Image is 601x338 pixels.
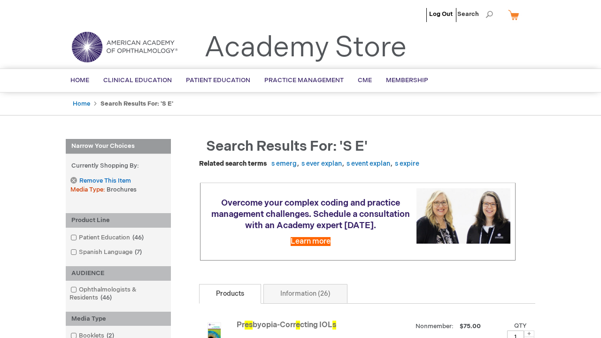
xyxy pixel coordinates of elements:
strong: Nonmember: [416,321,454,332]
span: 46 [130,234,146,241]
span: 46 [98,294,114,301]
label: Qty [514,322,527,330]
span: Media Type [70,186,107,193]
span: Brochures [107,186,137,193]
a: s ever explan [301,160,342,168]
a: Spanish Language7 [68,248,146,257]
span: 7 [132,248,144,256]
a: Products [199,284,261,304]
span: Membership [386,77,428,84]
a: s emerg [271,160,297,168]
span: Clinical Education [103,77,172,84]
a: s event explan [347,160,390,168]
strong: Search results for: 's e' [100,100,173,108]
a: Information (26) [263,284,347,304]
strong: Narrow Your Choices [66,139,171,154]
div: Product Line [66,213,171,228]
span: $75.00 [458,323,482,330]
span: Practice Management [264,77,344,84]
span: s [332,321,336,330]
span: s [249,321,253,330]
span: Search [457,5,493,23]
span: CME [358,77,372,84]
span: Overcome your complex coding and practice management challenges. Schedule a consultation with an ... [211,198,410,230]
a: s expire [395,160,419,168]
a: Academy Store [204,31,407,65]
dt: Related search terms [199,159,267,169]
img: Schedule a consultation with an Academy expert today [416,188,510,243]
span: e [296,321,300,330]
a: Log Out [429,10,453,18]
span: Home [70,77,89,84]
a: Ophthalmologists & Residents46 [68,285,169,302]
a: Learn more [291,237,331,246]
a: Remove This Item [70,177,131,185]
span: Remove This Item [79,177,131,185]
a: Presbyopia-Correcting IOLs [237,321,336,330]
div: AUDIENCE [66,266,171,281]
strong: Currently Shopping by: [66,159,171,173]
span: e [245,321,249,330]
span: Patient Education [186,77,250,84]
a: Home [73,100,90,108]
a: Patient Education46 [68,233,147,242]
span: Search results for: 's e' [206,138,368,155]
div: Media Type [66,312,171,326]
